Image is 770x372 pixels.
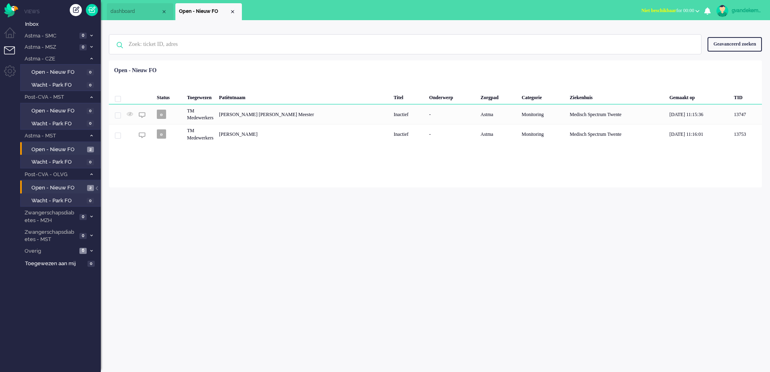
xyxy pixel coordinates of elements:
[157,129,166,139] span: o
[23,145,100,154] a: Open - Nieuw FO 2
[139,132,146,139] img: ic_chat_grey.svg
[715,5,762,17] a: gvandekempe
[161,8,167,15] div: Close tab
[716,5,728,17] img: avatar
[23,183,100,192] a: Open - Nieuw FO 2
[31,107,85,115] span: Open - Nieuw FO
[154,88,184,104] div: Status
[23,157,100,166] a: Wacht - Park FO 0
[427,124,478,144] div: -
[519,104,567,124] div: Monitoring
[216,104,391,124] div: [PERSON_NAME] [PERSON_NAME] Meester
[87,198,94,204] span: 0
[478,88,519,104] div: Zorgpad
[23,32,77,40] span: Astma - SMC
[23,259,101,268] a: Toegewezen aan mij 0
[87,159,94,165] span: 0
[23,106,100,115] a: Open - Nieuw FO 0
[157,110,166,119] span: o
[110,8,161,15] span: dashboard
[23,196,100,205] a: Wacht - Park FO 0
[641,8,676,13] span: Niet beschikbaar
[87,69,94,75] span: 0
[87,121,94,127] span: 0
[31,81,85,89] span: Wacht - Park FO
[23,55,86,63] span: Astma - CZE
[79,44,87,50] span: 0
[4,65,22,83] li: Admin menu
[567,124,666,144] div: Medisch Spectrum Twente
[139,112,146,118] img: ic_chat_grey.svg
[478,104,519,124] div: Astma
[23,44,77,51] span: Astma - MSZ
[31,146,85,154] span: Open - Nieuw FO
[109,35,130,56] img: ic-search-icon.svg
[23,19,101,28] a: Inbox
[184,124,216,144] div: TM Medewerkers
[179,8,229,15] span: Open - Nieuw FO
[478,124,519,144] div: Astma
[23,171,86,179] span: Post-CVA - OLVG
[731,124,762,144] div: 13753
[637,2,704,20] li: Niet beschikbaarfor 00:00
[23,247,77,255] span: Overig
[667,124,731,144] div: [DATE] 11:16:01
[87,82,94,88] span: 0
[25,21,101,28] span: Inbox
[79,214,87,220] span: 0
[216,88,391,104] div: Patiëntnaam
[87,185,94,191] span: 2
[731,88,762,104] div: TID
[79,233,87,239] span: 0
[4,5,18,11] a: Omnidesk
[107,3,173,20] li: Dashboard
[31,120,85,128] span: Wacht - Park FO
[708,37,762,51] div: Geavanceerd zoeken
[23,67,100,76] a: Open - Nieuw FO 0
[23,132,86,140] span: Astma - MST
[86,4,98,16] a: Quick Ticket
[31,197,85,205] span: Wacht - Park FO
[667,88,731,104] div: Gemaakt op
[427,88,478,104] div: Onderwerp
[31,158,85,166] span: Wacht - Park FO
[4,27,22,46] li: Dashboard menu
[732,6,762,15] div: gvandekempe
[87,108,94,114] span: 0
[31,69,85,76] span: Open - Nieuw FO
[25,260,85,268] span: Toegewezen aan mij
[519,88,567,104] div: Categorie
[427,104,478,124] div: -
[641,8,694,13] span: for 00:00
[87,261,95,267] span: 0
[519,124,567,144] div: Monitoring
[4,3,18,17] img: flow_omnibird.svg
[79,33,87,39] span: 0
[567,104,666,124] div: Medisch Spectrum Twente
[79,248,87,254] span: 6
[70,4,82,16] div: Creëer ticket
[109,124,762,144] div: 13753
[567,88,666,104] div: Ziekenhuis
[184,88,216,104] div: Toegewezen
[23,119,100,128] a: Wacht - Park FO 0
[637,5,704,17] button: Niet beschikbaarfor 00:00
[667,104,731,124] div: [DATE] 11:15:36
[4,46,22,64] li: Tickets menu
[23,209,77,224] span: Zwangerschapsdiabetes - MZH
[391,88,427,104] div: Titel
[391,104,427,124] div: Inactief
[123,35,690,54] input: Zoek: ticket ID, adres
[31,184,85,192] span: Open - Nieuw FO
[216,124,391,144] div: [PERSON_NAME]
[24,8,101,15] li: Views
[109,104,762,124] div: 13747
[184,104,216,124] div: TM Medewerkers
[114,67,156,75] div: Open - Nieuw FO
[23,80,100,89] a: Wacht - Park FO 0
[23,94,86,101] span: Post-CVA - MST
[391,124,427,144] div: Inactief
[87,147,94,153] span: 2
[175,3,242,20] li: View
[229,8,236,15] div: Close tab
